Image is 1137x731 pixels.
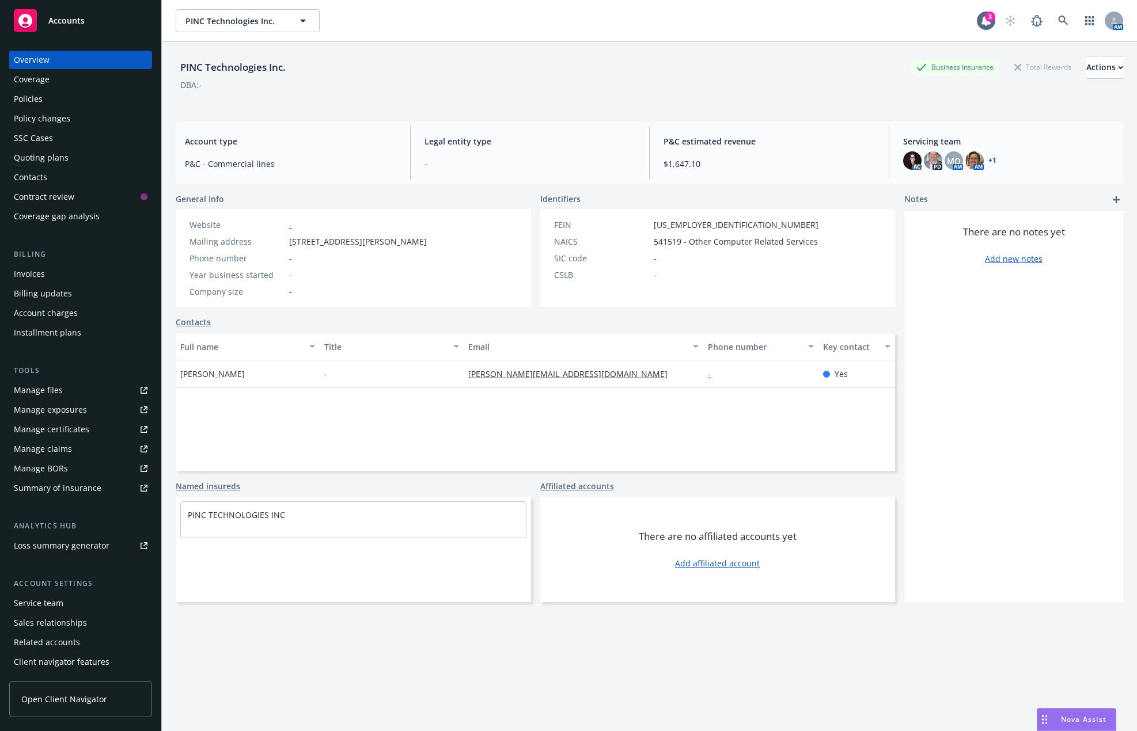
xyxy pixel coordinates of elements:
span: - [289,252,292,264]
div: Policies [14,90,43,108]
span: MQ [947,155,961,167]
div: 3 [985,12,995,22]
a: Overview [9,51,152,69]
div: PINC Technologies Inc. [176,60,290,75]
div: CSLB [554,269,649,281]
div: Analytics hub [9,520,152,532]
div: Invoices [14,265,45,283]
div: Key contact [823,341,878,353]
div: Contract review [14,188,74,206]
button: Full name [176,333,320,360]
a: Contract review [9,188,152,206]
img: photo [965,151,984,170]
span: Accounts [48,16,85,25]
div: Related accounts [14,633,80,652]
span: Identifiers [540,193,581,205]
span: Servicing team [903,135,1115,147]
div: Policy changes [14,109,70,128]
a: Coverage gap analysis [9,207,152,226]
a: Account charges [9,304,152,322]
a: Start snowing [999,9,1022,32]
span: 541519 - Other Computer Related Services [654,235,818,248]
a: Manage exposures [9,401,152,419]
span: General info [176,193,224,205]
div: Loss summary generator [14,536,109,555]
span: Yes [835,368,848,380]
a: PINC TECHNOLOGIES INC [188,509,285,520]
a: Affiliated accounts [540,480,614,492]
a: SSC Cases [9,129,152,147]
div: DBA: - [180,79,202,91]
a: Manage certificates [9,420,152,439]
span: Account type [185,135,396,147]
a: Invoices [9,265,152,283]
span: Nova Assist [1061,714,1106,724]
a: Report a Bug [1025,9,1048,32]
span: - [289,285,292,298]
a: Switch app [1078,9,1101,32]
div: Phone number [189,252,285,264]
a: Billing updates [9,284,152,303]
a: +1 [988,157,996,164]
span: $1,647.10 [664,158,875,170]
span: [PERSON_NAME] [180,368,245,380]
a: Add affiliated account [675,557,760,569]
a: Sales relationships [9,614,152,632]
span: - [425,158,636,170]
div: Overview [14,51,50,69]
span: - [654,269,657,281]
span: - [289,269,292,281]
span: [STREET_ADDRESS][PERSON_NAME] [289,235,427,248]
a: - [289,219,292,230]
div: Contacts [14,168,47,186]
div: Email [468,341,686,353]
span: Open Client Navigator [21,693,107,705]
div: Service team [14,594,63,612]
a: Contacts [9,168,152,186]
a: Installment plans [9,323,152,342]
div: Manage BORs [14,459,68,478]
div: Title [324,341,446,353]
span: There are no affiliated accounts yet [639,530,797,543]
div: SIC code [554,252,649,264]
div: Sales relationships [14,614,87,632]
div: Year business started [189,269,285,281]
span: [US_EMPLOYER_IDENTIFICATION_NUMBER] [654,219,818,231]
div: Summary of insurance [14,479,101,497]
div: SSC Cases [14,129,53,147]
button: PINC Technologies Inc. [176,9,320,32]
a: Manage files [9,381,152,399]
a: Client navigator features [9,653,152,671]
a: Named insureds [176,480,240,492]
a: Manage claims [9,440,152,458]
div: Billing updates [14,284,72,303]
div: Coverage gap analysis [14,207,100,226]
div: Installment plans [14,323,81,342]
a: Add new notes [985,253,1043,265]
a: Service team [9,594,152,612]
button: Title [320,333,464,360]
div: Manage exposures [14,401,87,419]
a: Coverage [9,70,152,89]
div: Tools [9,365,152,376]
a: Loss summary generator [9,536,152,555]
div: Manage certificates [14,420,89,439]
span: There are no notes yet [963,225,1065,239]
button: Email [464,333,703,360]
button: Nova Assist [1037,708,1116,731]
a: [PERSON_NAME][EMAIL_ADDRESS][DOMAIN_NAME] [468,368,677,379]
span: PINC Technologies Inc. [185,15,285,27]
div: Phone number [708,341,801,353]
button: Actions [1086,56,1123,79]
a: Policy changes [9,109,152,128]
button: Key contact [818,333,895,360]
div: Client navigator features [14,653,109,671]
span: P&C estimated revenue [664,135,875,147]
div: Coverage [14,70,50,89]
a: Accounts [9,5,152,37]
div: Billing [9,249,152,260]
div: Total Rewards [1009,60,1077,74]
span: P&C - Commercial lines [185,158,396,170]
span: - [324,368,327,380]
